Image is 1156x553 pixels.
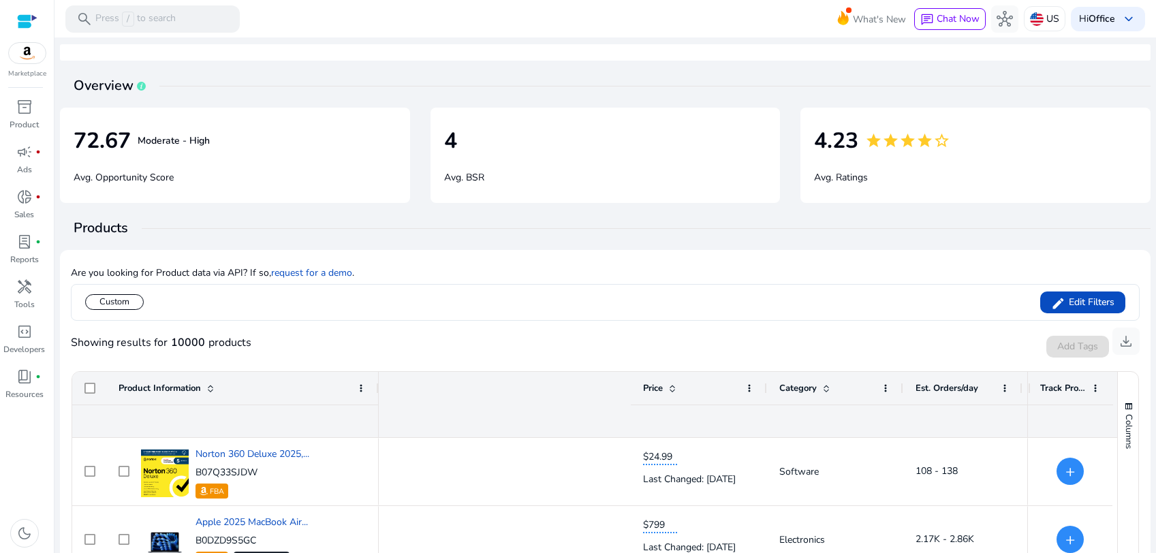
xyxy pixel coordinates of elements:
[16,279,33,295] span: handyman
[1065,296,1114,309] span: Edit Filters
[196,447,309,460] a: Norton 360 Deluxe 2025,...
[914,8,986,30] button: chatChat Now
[16,144,33,160] span: campaign
[74,163,396,185] p: Avg. Opportunity Score
[74,128,131,154] h4: 72.67
[138,134,210,147] b: Moderate - High
[16,323,33,340] span: code_blocks
[899,132,916,149] mat-icon: star
[1057,526,1084,553] button: +
[5,388,44,400] p: Resources
[271,266,352,279] a: request for a demo
[1118,333,1134,349] span: download
[119,382,201,394] span: Product Information
[865,132,882,149] mat-icon: star
[85,294,144,310] div: Custom
[779,465,819,478] span: Software
[991,5,1018,33] button: hub
[1046,7,1059,31] p: US
[1040,382,1086,394] span: Track Product
[3,343,45,355] p: Developers
[916,464,958,477] span: 108 - 138
[17,163,32,176] p: Ads
[16,189,33,205] span: donut_small
[1121,11,1137,27] span: keyboard_arrow_down
[853,7,906,31] span: What's New
[1123,414,1135,449] span: Columns
[16,368,33,385] span: book_4
[643,465,755,493] div: Last Changed: [DATE]
[196,466,309,479] p: B07Q33SJDW
[71,266,354,280] p: Are you looking for Product data via API? If so, .
[916,382,978,394] span: Est. Orders/day
[16,234,33,250] span: lab_profile
[779,382,817,394] span: Category
[997,11,1013,27] span: hub
[16,99,33,115] span: inventory_2
[76,11,93,27] span: search
[643,382,663,394] span: Price
[1057,458,1084,485] button: +
[937,12,980,25] span: Chat Now
[196,516,308,528] a: Apple 2025 MacBook Air...
[779,533,825,546] span: Electronics
[1051,293,1065,314] mat-icon: edit
[95,12,176,27] p: Press to search
[920,13,934,27] span: chat
[35,239,41,244] span: fiber_manual_record
[14,298,35,311] p: Tools
[14,208,34,221] p: Sales
[71,334,251,351] div: Showing results for products
[643,518,677,532] span: $799
[210,485,224,499] p: FBA
[882,132,899,149] mat-icon: star
[35,149,41,155] span: fiber_manual_record
[1089,12,1115,25] b: Office
[1040,291,1125,313] button: Edit Filters
[8,69,46,79] p: Marketplace
[814,128,858,154] h4: 4.23
[1030,12,1044,26] img: us.svg
[122,12,134,27] span: /
[643,450,677,464] span: $24.99
[916,533,974,546] span: 2.17K - 2.86K
[10,118,39,131] p: Product
[16,525,33,541] span: dark_mode
[916,132,933,149] mat-icon: star
[10,253,39,266] p: Reports
[168,334,208,351] b: 10000
[9,43,46,63] img: amazon.svg
[196,534,308,548] p: B0DZD9S5GC
[444,128,457,154] h4: 4
[444,163,767,185] p: Avg. BSR
[74,78,1151,94] h4: Overview
[933,132,950,149] mat-icon: star_border
[814,163,1137,185] p: Avg. Ratings
[1079,14,1115,24] p: Hi
[1112,328,1140,355] button: download
[35,194,41,200] span: fiber_manual_record
[35,374,41,379] span: fiber_manual_record
[74,220,1151,236] h4: Products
